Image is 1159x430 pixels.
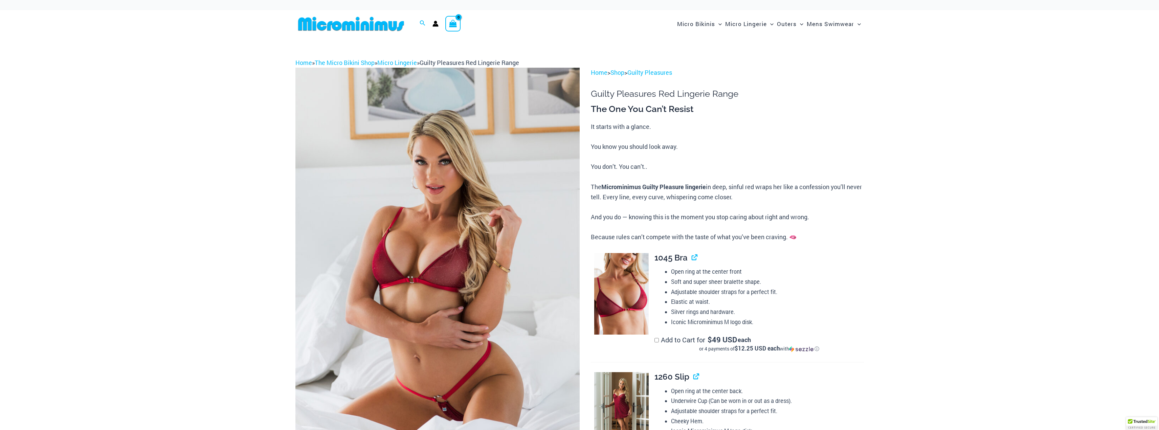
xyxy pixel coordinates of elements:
[738,336,751,343] span: each
[377,59,417,67] a: Micro Lingerie
[591,68,864,78] p: > >
[671,317,864,327] li: Iconic Microminimus M logo disk.
[807,15,854,32] span: Mens Swimwear
[654,372,689,382] span: 1260 Slip
[671,307,864,317] li: Silver rings and hardware.
[708,336,737,343] span: 49 USD
[677,15,715,32] span: Micro Bikinis
[854,15,861,32] span: Menu Toggle
[654,345,864,352] div: or 4 payments of with
[591,104,864,115] h3: The One You Can’t Resist
[708,335,712,344] span: $
[654,253,688,263] span: 1045 Bra
[725,15,767,32] span: Micro Lingerie
[775,14,805,34] a: OutersMenu ToggleMenu Toggle
[789,346,813,352] img: Sezzle
[420,59,519,67] span: Guilty Pleasures Red Lingerie Range
[445,16,461,31] a: View Shopping Cart, empty
[671,416,864,426] li: Cheeky Hem.
[627,68,672,76] a: Guilty Pleasures
[591,68,607,76] a: Home
[671,277,864,287] li: Soft and super sheer bralette shape.
[671,386,864,396] li: Open ring at the center back.
[735,344,780,352] span: $12.25 USD each
[777,15,797,32] span: Outers
[654,338,659,342] input: Add to Cart for$49 USD eachor 4 payments of$12.25 USD eachwithSezzle Click to learn more about Se...
[594,253,649,335] img: Guilty Pleasures Red 1045 Bra
[797,15,803,32] span: Menu Toggle
[432,21,439,27] a: Account icon link
[671,396,864,406] li: Underwire Cup (Can be worn in or out as a dress).
[295,59,312,67] a: Home
[675,14,723,34] a: Micro BikinisMenu ToggleMenu Toggle
[715,15,722,32] span: Menu Toggle
[591,89,864,99] h1: Guilty Pleasures Red Lingerie Range
[671,287,864,297] li: Adjustable shoulder straps for a perfect fit.
[674,13,864,35] nav: Site Navigation
[767,15,774,32] span: Menu Toggle
[295,59,519,67] span: » » »
[654,345,864,352] div: or 4 payments of$12.25 USD eachwithSezzle Click to learn more about Sezzle
[1126,417,1157,430] div: TrustedSite Certified
[610,68,624,76] a: Shop
[671,297,864,307] li: Elastic at waist.
[654,335,864,352] label: Add to Cart for
[671,267,864,277] li: Open ring at the center front
[805,14,863,34] a: Mens SwimwearMenu ToggleMenu Toggle
[420,19,426,28] a: Search icon link
[591,122,864,242] p: It starts with a glance. You know you should look away. You don’t. You can’t.. The in deep, sinfu...
[601,183,706,191] b: Microminimus Guilty Pleasure lingerie
[315,59,375,67] a: The Micro Bikini Shop
[295,16,407,31] img: MM SHOP LOGO FLAT
[671,406,864,416] li: Adjustable shoulder straps for a perfect fit.
[723,14,775,34] a: Micro LingerieMenu ToggleMenu Toggle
